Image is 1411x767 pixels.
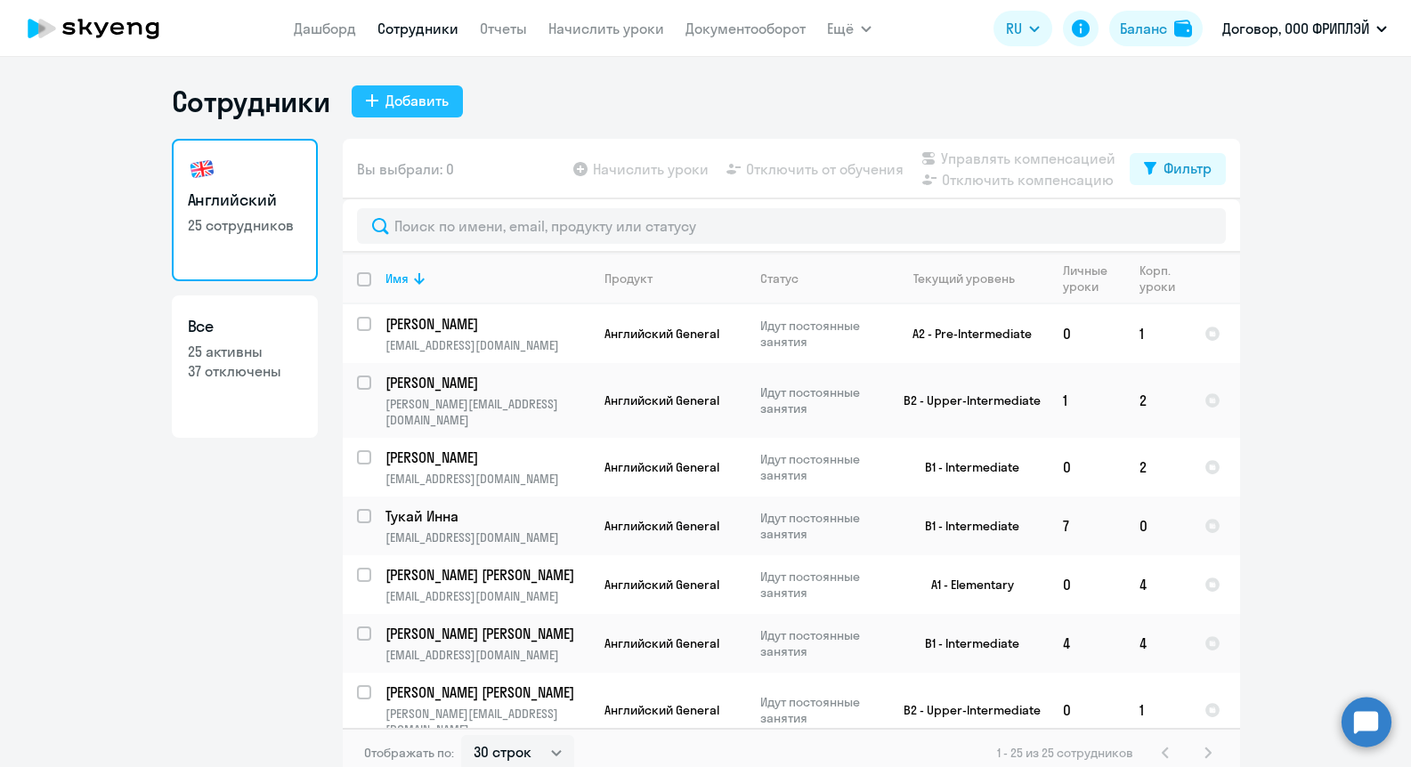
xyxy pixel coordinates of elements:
[913,270,1015,287] div: Текущий уровень
[1109,11,1203,46] button: Балансbalance
[883,614,1049,673] td: B1 - Intermediate
[1049,363,1125,438] td: 1
[385,624,587,643] p: [PERSON_NAME] [PERSON_NAME]
[1164,157,1212,179] div: Фильтр
[1139,262,1189,295] div: Корп. уроки
[385,373,587,392] p: [PERSON_NAME]
[760,569,882,601] p: Идут постоянные занятия
[480,20,527,37] a: Отчеты
[385,588,589,604] p: [EMAIL_ADDRESS][DOMAIN_NAME]
[1125,438,1190,497] td: 2
[1139,262,1178,295] div: Корп. уроки
[1174,20,1192,37] img: balance
[883,555,1049,614] td: A1 - Elementary
[385,373,589,392] a: [PERSON_NAME]
[883,438,1049,497] td: B1 - Intermediate
[1063,262,1113,295] div: Личные уроки
[385,448,589,467] a: [PERSON_NAME]
[883,497,1049,555] td: B1 - Intermediate
[294,20,356,37] a: Дашборд
[1063,262,1124,295] div: Личные уроки
[377,20,458,37] a: Сотрудники
[1049,673,1125,747] td: 0
[997,745,1133,761] span: 1 - 25 из 25 сотрудников
[385,506,589,526] a: Тукай Инна
[385,448,587,467] p: [PERSON_NAME]
[1125,673,1190,747] td: 1
[188,361,302,381] p: 37 отключены
[357,208,1226,244] input: Поиск по имени, email, продукту или статусу
[385,529,589,545] p: [EMAIL_ADDRESS][DOMAIN_NAME]
[548,20,664,37] a: Начислить уроки
[1049,497,1125,555] td: 7
[1125,614,1190,673] td: 4
[1125,363,1190,438] td: 2
[364,745,454,761] span: Отображать по:
[604,518,719,534] span: Английский General
[604,392,719,408] span: Английский General
[1049,555,1125,614] td: 0
[188,155,216,183] img: english
[760,270,882,287] div: Статус
[385,506,587,526] p: Тукай Инна
[385,471,589,487] p: [EMAIL_ADDRESS][DOMAIN_NAME]
[385,565,587,585] p: [PERSON_NAME] [PERSON_NAME]
[760,627,882,659] p: Идут постоянные занятия
[760,694,882,726] p: Идут постоянные занятия
[883,363,1049,438] td: B2 - Upper-Intermediate
[827,18,854,39] span: Ещё
[883,304,1049,363] td: A2 - Pre-Intermediate
[1006,18,1022,39] span: RU
[685,20,806,37] a: Документооборот
[604,577,719,593] span: Английский General
[385,314,587,334] p: [PERSON_NAME]
[1213,7,1396,50] button: Договор, ООО ФРИПЛЭЙ
[604,635,719,651] span: Английский General
[604,270,653,287] div: Продукт
[385,624,589,643] a: [PERSON_NAME] [PERSON_NAME]
[385,647,589,663] p: [EMAIL_ADDRESS][DOMAIN_NAME]
[760,318,882,350] p: Идут постоянные занятия
[385,706,589,738] p: [PERSON_NAME][EMAIL_ADDRESS][DOMAIN_NAME]
[1049,438,1125,497] td: 0
[897,270,1048,287] div: Текущий уровень
[357,158,454,180] span: Вы выбрали: 0
[385,337,589,353] p: [EMAIL_ADDRESS][DOMAIN_NAME]
[172,295,318,438] a: Все25 активны37 отключены
[385,682,587,702] p: [PERSON_NAME] [PERSON_NAME]
[1125,497,1190,555] td: 0
[1130,153,1226,185] button: Фильтр
[604,326,719,342] span: Английский General
[993,11,1052,46] button: RU
[188,189,302,212] h3: Английский
[385,314,589,334] a: [PERSON_NAME]
[604,459,719,475] span: Английский General
[385,270,589,287] div: Имя
[760,510,882,542] p: Идут постоянные занятия
[385,396,589,428] p: [PERSON_NAME][EMAIL_ADDRESS][DOMAIN_NAME]
[385,270,409,287] div: Имя
[760,270,799,287] div: Статус
[1049,304,1125,363] td: 0
[352,85,463,117] button: Добавить
[385,565,589,585] a: [PERSON_NAME] [PERSON_NAME]
[385,90,449,111] div: Добавить
[1120,18,1167,39] div: Баланс
[385,682,589,702] a: [PERSON_NAME] [PERSON_NAME]
[604,270,745,287] div: Продукт
[1125,304,1190,363] td: 1
[172,139,318,281] a: Английский25 сотрудников
[172,84,330,119] h1: Сотрудники
[1222,18,1369,39] p: Договор, ООО ФРИПЛЭЙ
[1125,555,1190,614] td: 4
[760,451,882,483] p: Идут постоянные занятия
[188,315,302,338] h3: Все
[604,702,719,718] span: Английский General
[188,342,302,361] p: 25 активны
[1049,614,1125,673] td: 4
[760,384,882,416] p: Идут постоянные занятия
[188,215,302,235] p: 25 сотрудников
[883,673,1049,747] td: B2 - Upper-Intermediate
[827,11,872,46] button: Ещё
